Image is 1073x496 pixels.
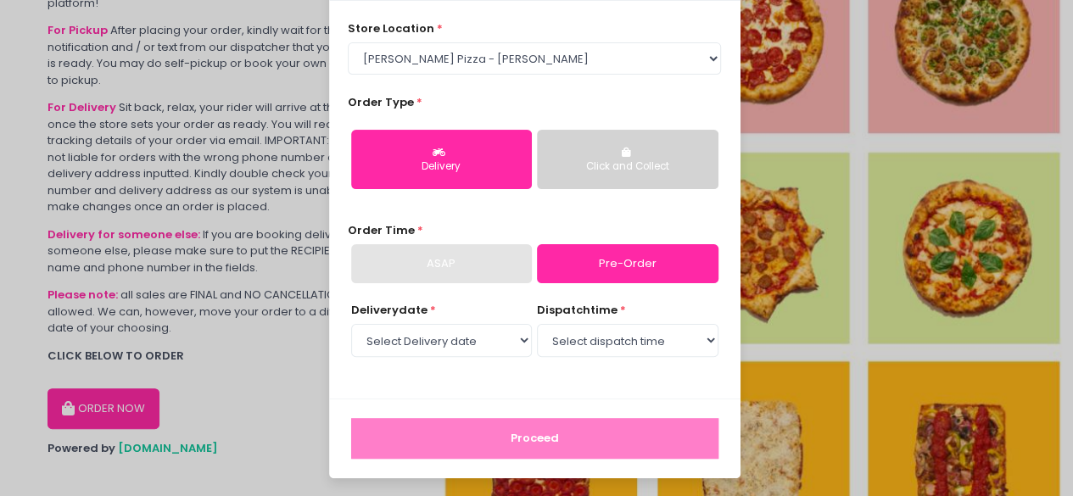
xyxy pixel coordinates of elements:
div: Delivery [363,159,520,175]
span: store location [348,20,434,36]
span: Order Type [348,94,414,110]
div: Click and Collect [549,159,706,175]
button: Click and Collect [537,130,718,189]
span: Delivery date [351,302,428,318]
span: dispatch time [537,302,618,318]
button: Delivery [351,130,532,189]
button: Proceed [351,418,718,459]
span: Order Time [348,222,415,238]
a: Pre-Order [537,244,718,283]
